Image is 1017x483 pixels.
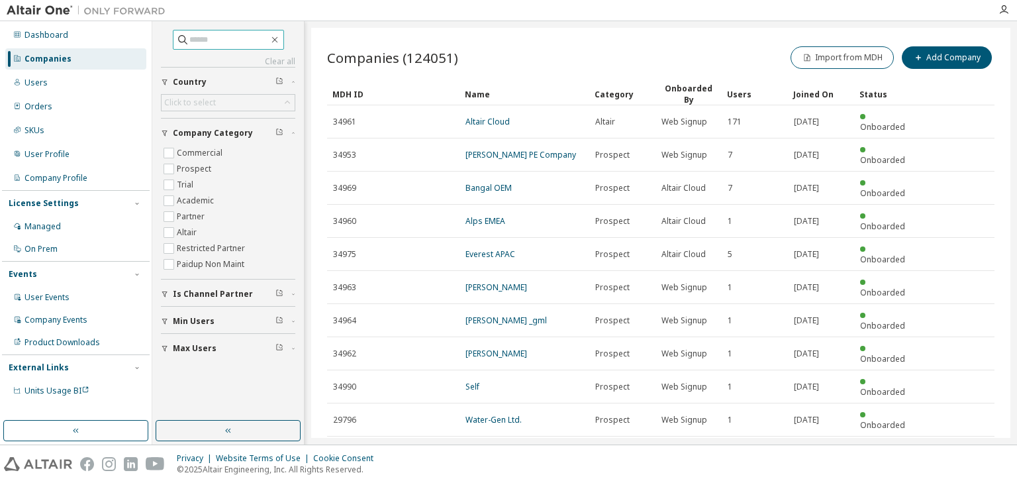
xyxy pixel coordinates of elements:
[161,56,295,67] a: Clear all
[728,415,732,425] span: 1
[595,282,630,293] span: Prospect
[465,348,527,359] a: [PERSON_NAME]
[24,125,44,136] div: SKUs
[161,119,295,148] button: Company Category
[313,453,381,464] div: Cookie Consent
[24,101,52,112] div: Orders
[24,78,48,88] div: Users
[333,349,356,359] span: 34962
[333,150,356,160] span: 34953
[661,415,707,425] span: Web Signup
[465,83,584,105] div: Name
[275,77,283,87] span: Clear filter
[595,249,630,260] span: Prospect
[24,221,61,232] div: Managed
[794,249,819,260] span: [DATE]
[595,315,630,326] span: Prospect
[173,316,215,327] span: Min Users
[794,415,819,425] span: [DATE]
[162,95,295,111] div: Click to select
[333,282,356,293] span: 34963
[661,83,716,105] div: Onboarded By
[465,248,515,260] a: Everest APAC
[24,292,70,303] div: User Events
[333,315,356,326] span: 34964
[216,453,313,464] div: Website Terms of Use
[859,83,915,105] div: Status
[794,349,819,359] span: [DATE]
[661,282,707,293] span: Web Signup
[173,128,253,138] span: Company Category
[661,382,707,392] span: Web Signup
[860,154,905,166] span: Onboarded
[595,349,630,359] span: Prospect
[333,117,356,127] span: 34961
[661,216,706,227] span: Altair Cloud
[465,381,479,392] a: Self
[860,320,905,331] span: Onboarded
[24,30,68,40] div: Dashboard
[661,315,707,326] span: Web Signup
[177,209,207,225] label: Partner
[794,150,819,160] span: [DATE]
[661,183,706,193] span: Altair Cloud
[275,316,283,327] span: Clear filter
[794,315,819,326] span: [DATE]
[860,419,905,431] span: Onboarded
[161,280,295,309] button: Is Channel Partner
[24,337,100,348] div: Product Downloads
[173,289,253,299] span: Is Channel Partner
[728,150,732,160] span: 7
[860,386,905,398] span: Onboarded
[728,117,742,127] span: 171
[465,149,576,160] a: [PERSON_NAME] PE Company
[333,183,356,193] span: 34969
[177,193,217,209] label: Academic
[860,188,905,199] span: Onboarded
[728,382,732,392] span: 1
[177,241,248,256] label: Restricted Partner
[465,315,547,326] a: [PERSON_NAME] _gml
[177,256,247,272] label: Paidup Non Maint
[177,145,225,161] label: Commercial
[24,244,58,254] div: On Prem
[860,221,905,232] span: Onboarded
[24,54,72,64] div: Companies
[275,289,283,299] span: Clear filter
[4,457,72,471] img: altair_logo.svg
[9,269,37,280] div: Events
[661,249,706,260] span: Altair Cloud
[161,334,295,363] button: Max Users
[595,150,630,160] span: Prospect
[791,46,894,69] button: Import from MDH
[24,385,89,396] span: Units Usage BI
[465,182,512,193] a: Bangal OEM
[7,4,172,17] img: Altair One
[24,173,87,184] div: Company Profile
[161,307,295,336] button: Min Users
[794,117,819,127] span: [DATE]
[333,216,356,227] span: 34960
[595,382,630,392] span: Prospect
[793,83,849,105] div: Joined On
[465,414,522,425] a: Water-Gen Ltd.
[465,215,505,227] a: Alps EMEA
[794,282,819,293] span: [DATE]
[902,46,992,69] button: Add Company
[595,83,650,105] div: Category
[595,117,615,127] span: Altair
[595,415,630,425] span: Prospect
[595,183,630,193] span: Prospect
[728,315,732,326] span: 1
[177,225,199,241] label: Altair
[173,343,217,354] span: Max Users
[794,183,819,193] span: [DATE]
[860,121,905,133] span: Onboarded
[728,349,732,359] span: 1
[275,128,283,138] span: Clear filter
[177,464,381,475] p: © 2025 Altair Engineering, Inc. All Rights Reserved.
[728,249,732,260] span: 5
[177,161,214,177] label: Prospect
[9,362,69,373] div: External Links
[332,83,454,105] div: MDH ID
